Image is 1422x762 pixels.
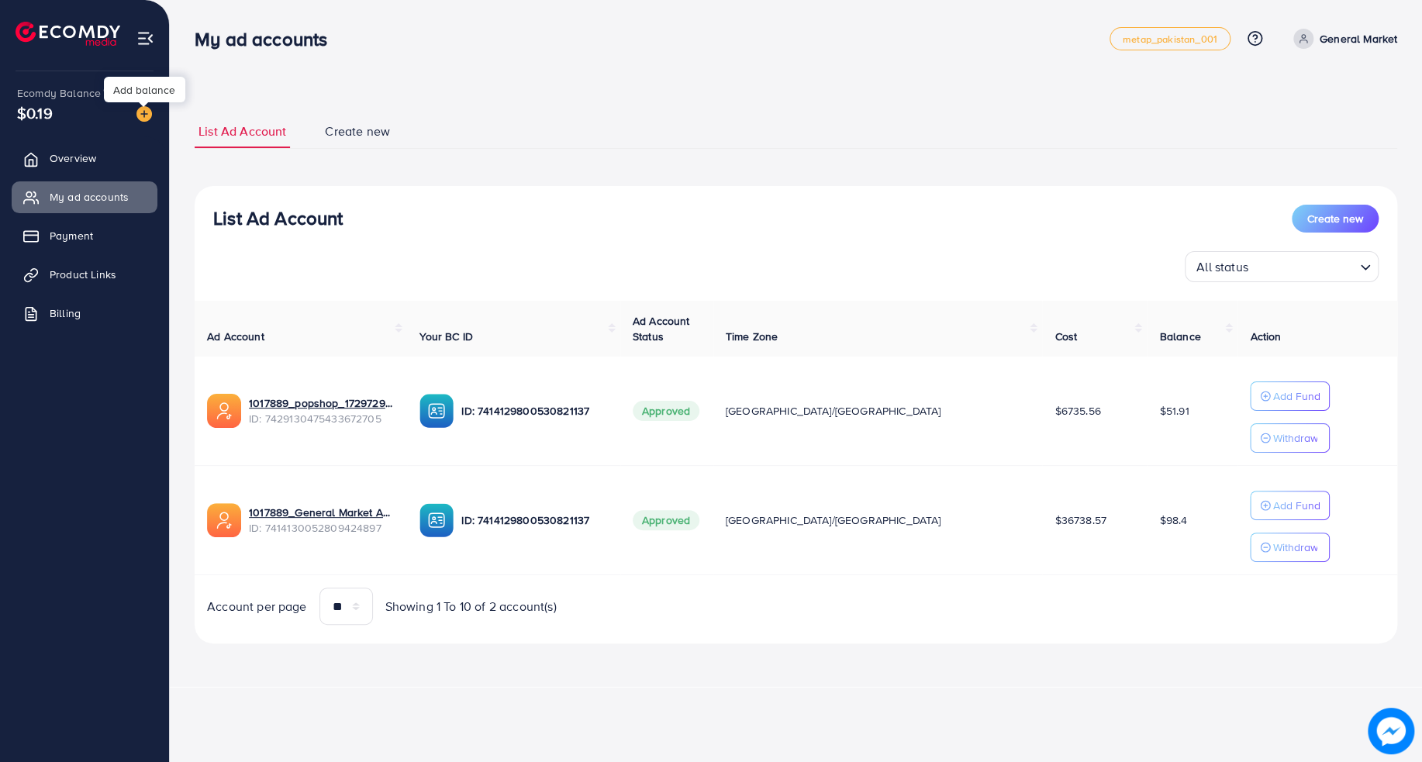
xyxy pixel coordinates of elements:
img: ic-ba-acc.ded83a64.svg [419,503,454,537]
span: $36738.57 [1054,512,1106,528]
a: General Market [1287,29,1397,49]
img: ic-ads-acc.e4c84228.svg [207,394,241,428]
span: All status [1193,256,1251,278]
img: image [136,106,152,122]
span: Create new [325,122,390,140]
span: Approved [633,510,699,530]
p: Add Fund [1272,496,1320,515]
span: ID: 7429130475433672705 [249,411,395,426]
button: Add Fund [1250,491,1330,520]
img: image [1368,708,1414,754]
a: 1017889_General Market Ads account_1726236686365 [249,505,395,520]
p: Withdraw [1272,429,1317,447]
span: My ad accounts [50,189,129,205]
span: Account per page [207,598,307,615]
a: Payment [12,220,157,251]
a: Product Links [12,259,157,290]
p: Withdraw [1272,538,1317,557]
span: Ecomdy Balance [17,85,101,101]
p: General Market [1320,29,1397,48]
a: metap_pakistan_001 [1110,27,1230,50]
a: Billing [12,298,157,329]
h3: List Ad Account [213,207,343,229]
span: $0.19 [17,102,53,124]
span: Time Zone [726,329,778,344]
span: ID: 7414130052809424897 [249,520,395,536]
img: menu [136,29,154,47]
span: Showing 1 To 10 of 2 account(s) [385,598,557,615]
button: Withdraw [1250,423,1330,453]
input: Search for option [1253,253,1354,278]
span: Overview [50,150,96,166]
img: logo [16,22,120,46]
span: Action [1250,329,1281,344]
p: ID: 7414129800530821137 [461,511,607,529]
span: [GEOGRAPHIC_DATA]/[GEOGRAPHIC_DATA] [726,512,941,528]
span: List Ad Account [198,122,286,140]
p: ID: 7414129800530821137 [461,402,607,420]
div: Search for option [1185,251,1379,282]
span: [GEOGRAPHIC_DATA]/[GEOGRAPHIC_DATA] [726,403,941,419]
a: Overview [12,143,157,174]
p: Add Fund [1272,387,1320,405]
span: Ad Account Status [633,313,690,344]
img: ic-ads-acc.e4c84228.svg [207,503,241,537]
h3: My ad accounts [195,28,340,50]
span: Cost [1054,329,1077,344]
span: $51.91 [1159,403,1189,419]
span: Balance [1159,329,1200,344]
span: Ad Account [207,329,264,344]
button: Withdraw [1250,533,1330,562]
span: metap_pakistan_001 [1123,34,1217,44]
span: Approved [633,401,699,421]
a: My ad accounts [12,181,157,212]
div: Add balance [104,77,185,102]
img: ic-ba-acc.ded83a64.svg [419,394,454,428]
button: Add Fund [1250,381,1330,411]
span: $98.4 [1159,512,1187,528]
span: Product Links [50,267,116,282]
a: 1017889_popshop_1729729251163 [249,395,395,411]
span: Your BC ID [419,329,473,344]
span: Billing [50,305,81,321]
div: <span class='underline'>1017889_popshop_1729729251163</span></br>7429130475433672705 [249,395,395,427]
span: Create new [1307,211,1363,226]
button: Create new [1292,205,1379,233]
span: $6735.56 [1054,403,1100,419]
span: Payment [50,228,93,243]
div: <span class='underline'>1017889_General Market Ads account_1726236686365</span></br>7414130052809... [249,505,395,536]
